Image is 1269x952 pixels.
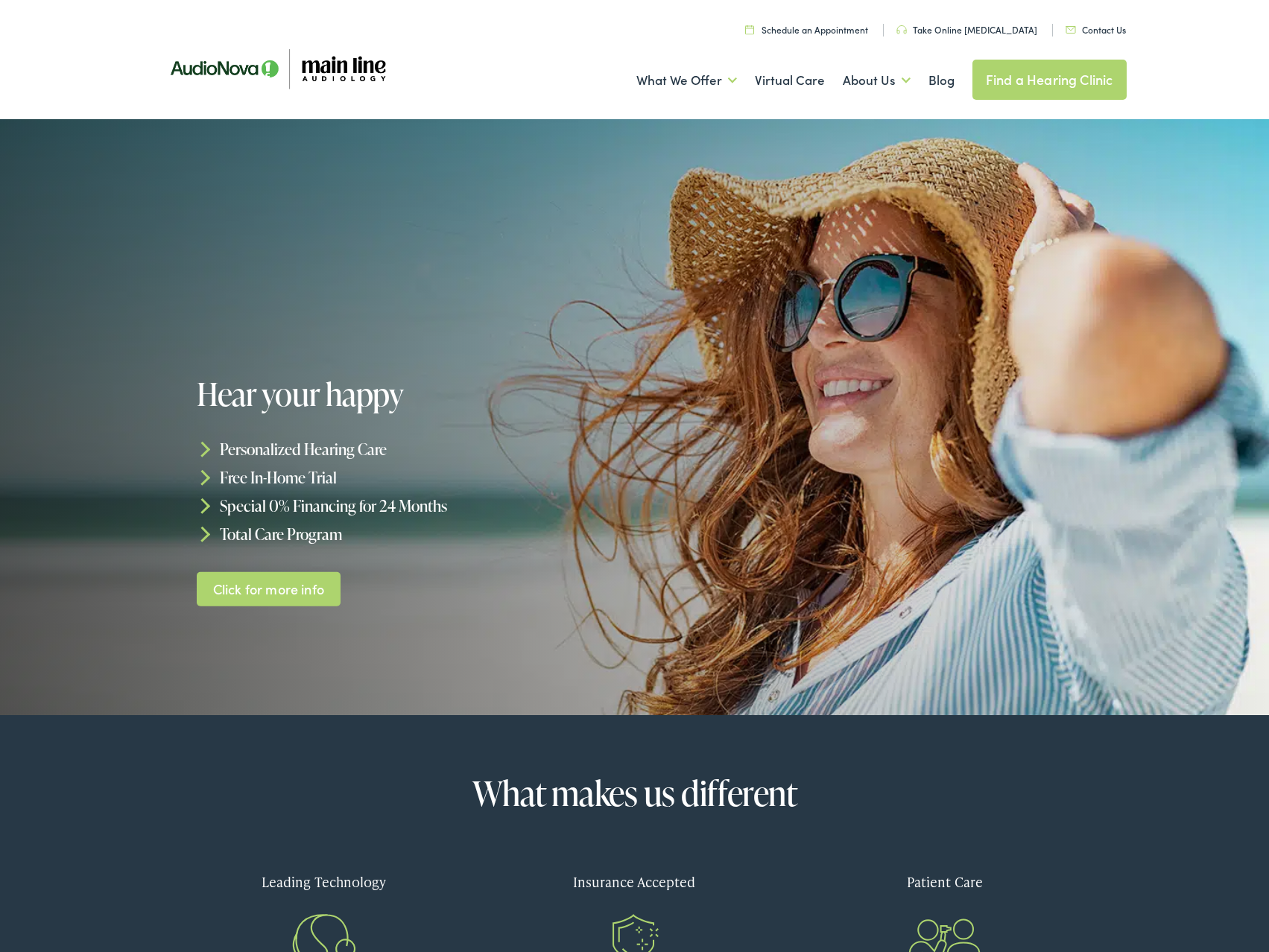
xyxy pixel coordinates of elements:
img: utility icon [745,25,754,34]
a: Leading Technology [180,860,469,948]
div: Insurance Accepted [490,860,779,904]
a: Blog [928,53,955,108]
img: utility icon [896,25,907,34]
a: About Us [843,53,911,108]
a: What We Offer [636,53,737,108]
h1: Hear your happy [197,377,641,411]
a: Schedule an Appointment [745,23,868,36]
a: Click for more info [197,571,341,606]
a: Patient Care [801,860,1089,948]
a: Take Online [MEDICAL_DATA] [896,23,1037,36]
div: Patient Care [801,860,1089,904]
h2: What makes us different [180,775,1089,812]
a: Insurance Accepted [490,860,779,948]
a: Contact Us [1066,23,1126,36]
a: Find a Hearing Clinic [972,60,1127,100]
li: Personalized Hearing Care [197,435,641,463]
div: Leading Technology [180,860,469,904]
li: Special 0% Financing for 24 Months [197,492,641,520]
a: Virtual Care [755,53,825,108]
img: utility icon [1066,26,1076,34]
li: Total Care Program [197,519,641,548]
li: Free In-Home Trial [197,463,641,492]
